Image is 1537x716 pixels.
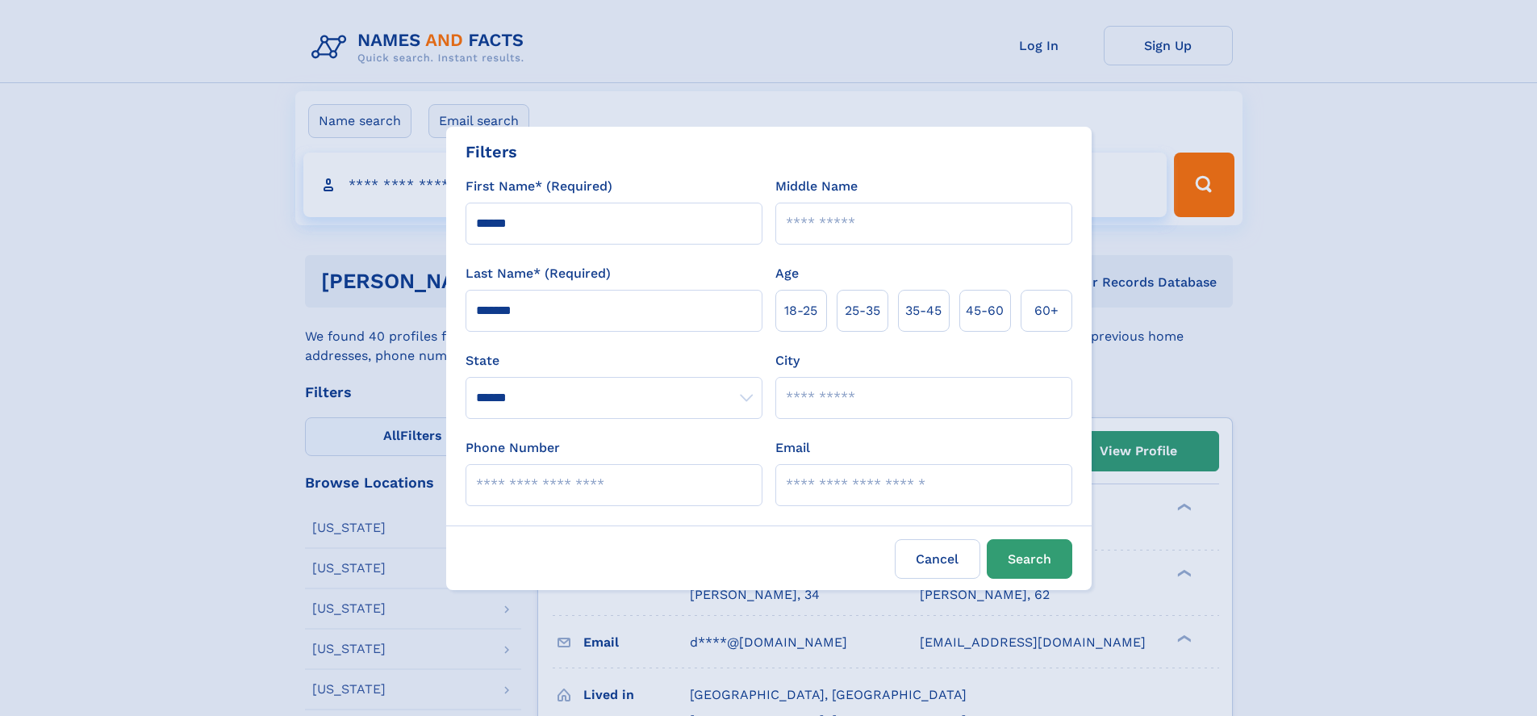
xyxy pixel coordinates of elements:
button: Search [987,539,1072,579]
span: 25‑35 [845,301,880,320]
span: 18‑25 [784,301,817,320]
label: First Name* (Required) [466,177,612,196]
div: Filters [466,140,517,164]
label: State [466,351,762,371]
span: 60+ [1034,301,1059,320]
label: Age [775,264,799,283]
span: 45‑60 [966,301,1004,320]
label: Phone Number [466,438,560,458]
label: City [775,351,800,371]
span: 35‑45 [905,301,942,320]
label: Middle Name [775,177,858,196]
label: Cancel [895,539,980,579]
label: Email [775,438,810,458]
label: Last Name* (Required) [466,264,611,283]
